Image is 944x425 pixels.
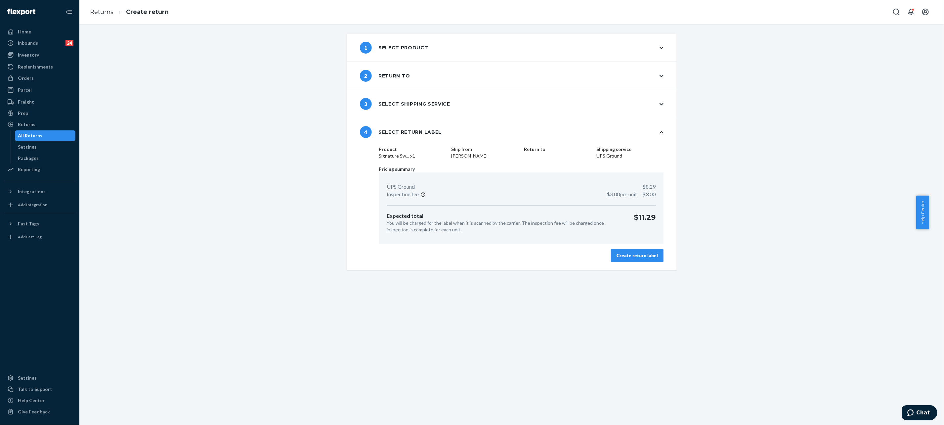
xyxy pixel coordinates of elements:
[18,87,32,93] div: Parcel
[15,130,76,141] a: All Returns
[387,220,623,233] p: You will be charged for the label when it is scanned by the carrier. The inspection fee will be c...
[451,153,519,159] dd: [PERSON_NAME]
[4,218,75,229] button: Fast Tags
[4,200,75,210] a: Add Integration
[360,70,410,82] div: Return to
[18,40,38,46] div: Inbounds
[18,144,37,150] div: Settings
[4,395,75,406] a: Help Center
[15,153,76,164] a: Packages
[18,155,39,162] div: Packages
[360,42,372,54] span: 1
[902,405,937,422] iframe: Opens a widget where you can chat to one of our agents
[919,5,932,19] button: Open account menu
[7,9,35,15] img: Flexport logo
[4,62,75,72] a: Replenishments
[387,183,415,191] p: UPS Ground
[18,375,37,381] div: Settings
[4,164,75,175] a: Reporting
[596,153,664,159] dd: UPS Ground
[18,28,31,35] div: Home
[4,38,75,48] a: Inbounds24
[4,85,75,95] a: Parcel
[18,52,39,58] div: Inventory
[360,42,428,54] div: Select product
[18,110,28,117] div: Prep
[634,212,656,233] p: $11.29
[451,146,519,153] dt: Ship from
[62,5,75,19] button: Close Navigation
[607,191,637,197] span: $3.00 per unit
[360,70,372,82] span: 2
[18,234,42,240] div: Add Fast Tag
[360,126,372,138] span: 4
[18,220,39,227] div: Fast Tags
[4,108,75,118] a: Prep
[596,146,664,153] dt: Shipping service
[890,5,903,19] button: Open Search Box
[18,132,43,139] div: All Returns
[4,186,75,197] button: Integrations
[387,191,419,198] p: Inspection fee
[4,119,75,130] a: Returns
[18,75,34,81] div: Orders
[15,142,76,152] a: Settings
[617,252,658,259] div: Create return label
[379,166,664,172] p: Pricing summary
[524,146,591,153] dt: Return to
[18,202,47,208] div: Add Integration
[379,146,446,153] dt: Product
[4,73,75,83] a: Orders
[65,40,73,46] div: 24
[4,50,75,60] a: Inventory
[387,212,623,220] p: Expected total
[18,397,45,404] div: Help Center
[379,153,446,159] dd: Signature Sw... x1
[18,64,53,70] div: Replenishments
[4,26,75,37] a: Home
[642,183,656,191] p: $8.29
[4,97,75,107] a: Freight
[4,406,75,417] button: Give Feedback
[126,8,169,16] a: Create return
[611,249,664,262] button: Create return label
[18,121,35,128] div: Returns
[916,196,929,229] button: Help Center
[18,386,52,393] div: Talk to Support
[607,191,656,198] p: $3.00
[904,5,918,19] button: Open notifications
[18,408,50,415] div: Give Feedback
[18,166,40,173] div: Reporting
[360,126,442,138] div: Select return label
[85,2,174,22] ol: breadcrumbs
[18,99,34,105] div: Freight
[360,98,450,110] div: Select shipping service
[4,232,75,242] a: Add Fast Tag
[18,188,46,195] div: Integrations
[90,8,113,16] a: Returns
[360,98,372,110] span: 3
[4,384,75,395] button: Talk to Support
[4,373,75,383] a: Settings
